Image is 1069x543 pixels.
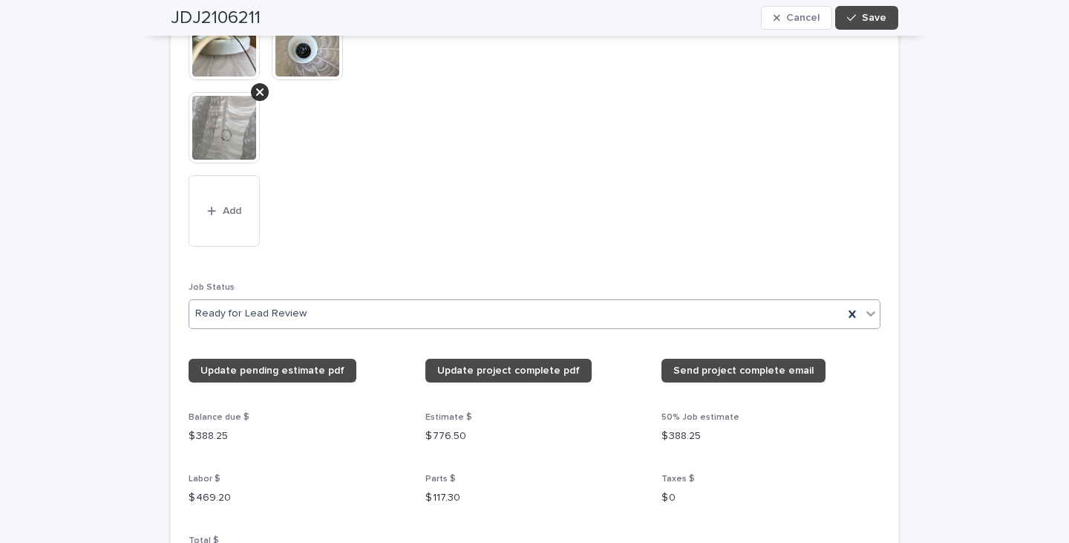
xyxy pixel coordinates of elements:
[673,365,814,376] span: Send project complete email
[171,7,261,29] h2: JDJ2106211
[761,6,832,30] button: Cancel
[661,413,739,422] span: 50% Job estimate
[786,13,820,23] span: Cancel
[189,475,220,484] span: Labor $
[425,490,644,506] p: $ 117.30
[661,429,880,444] p: $ 388.25
[189,429,408,444] p: $ 388.25
[200,365,344,376] span: Update pending estimate pdf
[195,306,307,322] span: Ready for Lead Review
[189,175,260,247] button: Add
[223,206,241,216] span: Add
[189,413,249,422] span: Balance due $
[661,359,826,383] a: Send project complete email
[661,475,695,484] span: Taxes $
[189,359,356,383] a: Update pending estimate pdf
[189,490,408,506] p: $ 469.20
[862,13,886,23] span: Save
[425,359,592,383] a: Update project complete pdf
[425,413,472,422] span: Estimate $
[425,429,644,444] p: $ 776.50
[437,365,580,376] span: Update project complete pdf
[661,490,880,506] p: $ 0
[189,283,235,292] span: Job Status
[835,6,898,30] button: Save
[425,475,456,484] span: Parts $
